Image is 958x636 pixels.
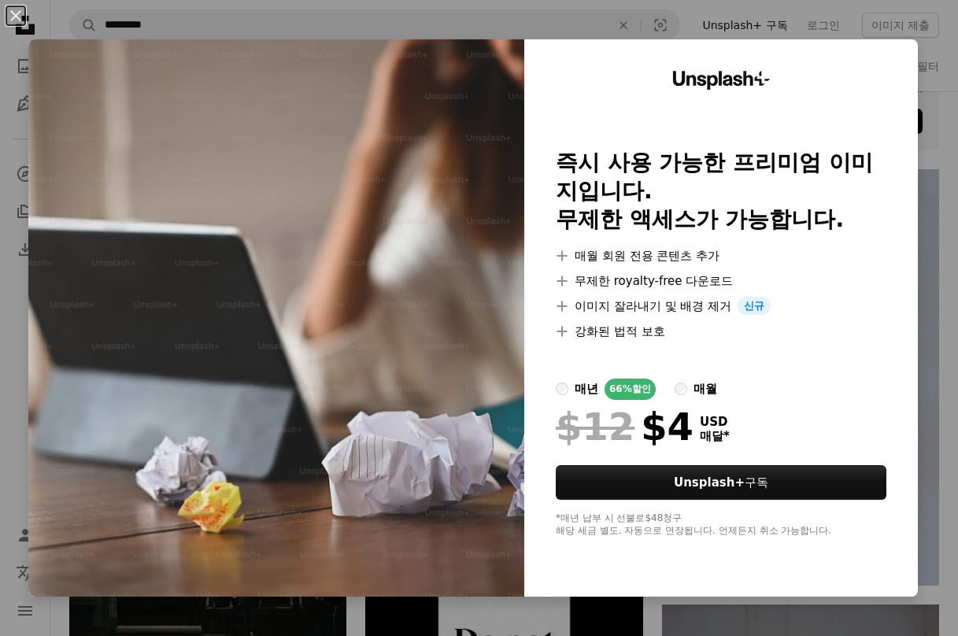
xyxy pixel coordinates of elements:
li: 강화된 법적 보호 [556,322,886,341]
div: 66% 할인 [605,379,656,400]
div: 매월 [694,379,717,398]
input: 매년66%할인 [556,383,568,395]
div: $4 [556,406,694,447]
div: 매년 [575,379,598,398]
button: Unsplash+구독 [556,465,886,500]
span: $12 [556,406,634,447]
li: 매월 회원 전용 콘텐츠 추가 [556,246,886,265]
span: USD [700,415,730,429]
li: 이미지 잘라내기 및 배경 제거 [556,297,886,316]
input: 매월 [675,383,687,395]
h2: 즉시 사용 가능한 프리미엄 이미지입니다. 무제한 액세스가 가능합니다. [556,149,886,234]
span: 신규 [738,297,771,316]
strong: Unsplash+ [674,475,745,490]
div: *매년 납부 시 선불로 $48 청구 해당 세금 별도. 자동으로 연장됩니다. 언제든지 취소 가능합니다. [556,512,886,538]
li: 무제한 royalty-free 다운로드 [556,272,886,290]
